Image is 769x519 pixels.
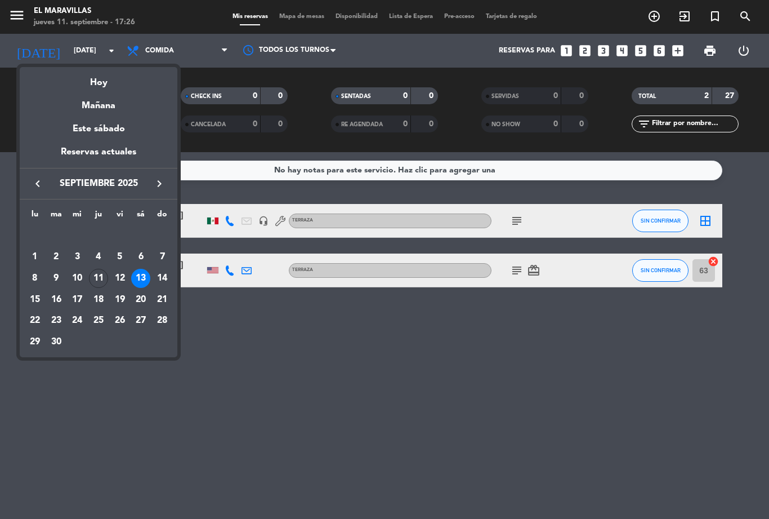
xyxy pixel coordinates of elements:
[24,247,46,268] td: 1 de septiembre de 2025
[88,289,109,310] td: 18 de septiembre de 2025
[66,310,88,332] td: 24 de septiembre de 2025
[149,176,169,191] button: keyboard_arrow_right
[153,290,172,309] div: 21
[109,289,131,310] td: 19 de septiembre de 2025
[89,269,108,288] div: 11
[24,268,46,289] td: 8 de septiembre de 2025
[24,208,46,225] th: lunes
[110,247,129,267] div: 5
[88,208,109,225] th: jueves
[151,310,173,332] td: 28 de septiembre de 2025
[109,247,131,268] td: 5 de septiembre de 2025
[25,312,44,331] div: 22
[68,290,87,309] div: 17
[89,312,108,331] div: 25
[153,312,172,331] div: 28
[24,331,46,353] td: 29 de septiembre de 2025
[151,289,173,310] td: 21 de septiembre de 2025
[66,247,88,268] td: 3 de septiembre de 2025
[24,225,173,247] td: SEP.
[25,332,44,352] div: 29
[47,312,66,331] div: 23
[153,269,172,288] div: 14
[131,268,152,289] td: 13 de septiembre de 2025
[109,268,131,289] td: 12 de septiembre de 2025
[66,268,88,289] td: 10 de septiembre de 2025
[46,268,67,289] td: 9 de septiembre de 2025
[131,208,152,225] th: sábado
[47,247,66,267] div: 2
[131,312,150,331] div: 27
[88,310,109,332] td: 25 de septiembre de 2025
[24,289,46,310] td: 15 de septiembre de 2025
[31,177,44,190] i: keyboard_arrow_left
[131,247,150,267] div: 6
[110,269,129,288] div: 12
[131,310,152,332] td: 27 de septiembre de 2025
[47,269,66,288] div: 9
[89,247,108,267] div: 4
[25,247,44,267] div: 1
[24,310,46,332] td: 22 de septiembre de 2025
[153,247,172,267] div: 7
[68,269,87,288] div: 10
[68,247,87,267] div: 3
[46,247,67,268] td: 2 de septiembre de 2025
[46,289,67,310] td: 16 de septiembre de 2025
[153,177,166,190] i: keyboard_arrow_right
[131,247,152,268] td: 6 de septiembre de 2025
[88,247,109,268] td: 4 de septiembre de 2025
[151,268,173,289] td: 14 de septiembre de 2025
[20,113,177,145] div: Este sábado
[131,269,150,288] div: 13
[47,290,66,309] div: 16
[48,176,149,191] span: septiembre 2025
[66,289,88,310] td: 17 de septiembre de 2025
[88,268,109,289] td: 11 de septiembre de 2025
[68,312,87,331] div: 24
[20,145,177,168] div: Reservas actuales
[25,269,44,288] div: 8
[20,67,177,90] div: Hoy
[131,289,152,310] td: 20 de septiembre de 2025
[131,290,150,309] div: 20
[46,331,67,353] td: 30 de septiembre de 2025
[20,90,177,113] div: Mañana
[151,247,173,268] td: 7 de septiembre de 2025
[151,208,173,225] th: domingo
[28,176,48,191] button: keyboard_arrow_left
[109,208,131,225] th: viernes
[46,310,67,332] td: 23 de septiembre de 2025
[89,290,108,309] div: 18
[46,208,67,225] th: martes
[25,290,44,309] div: 15
[109,310,131,332] td: 26 de septiembre de 2025
[110,312,129,331] div: 26
[110,290,129,309] div: 19
[66,208,88,225] th: miércoles
[47,332,66,352] div: 30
